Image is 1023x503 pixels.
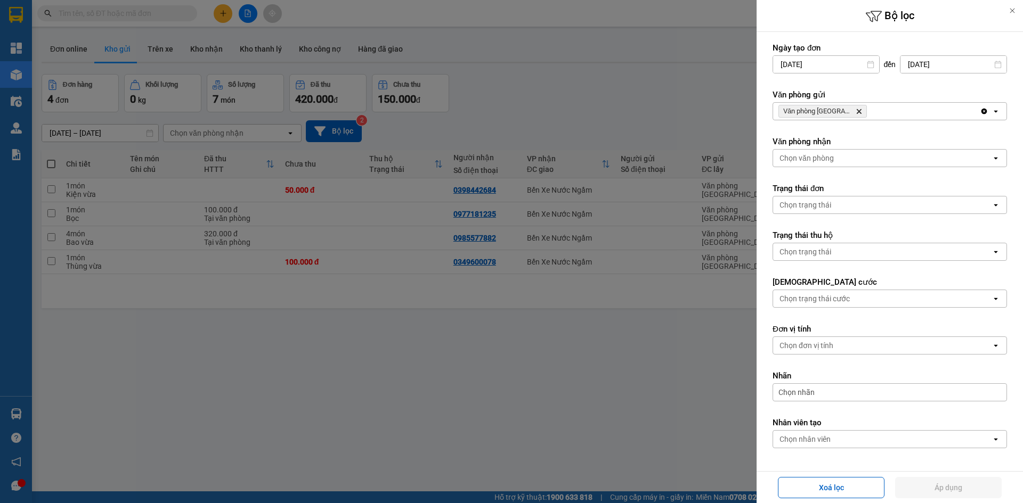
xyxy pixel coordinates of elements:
button: Áp dụng [895,477,1002,498]
svg: open [992,154,1000,162]
svg: open [992,341,1000,350]
svg: open [992,435,1000,443]
div: Chọn nhân viên [780,434,831,444]
label: Nhân viên tạo [773,417,1007,428]
label: Trạng thái đơn [773,183,1007,194]
svg: open [992,248,1000,256]
button: Xoá lọc [778,477,884,498]
svg: Delete [856,108,862,114]
span: Văn phòng Đà Nẵng, close by backspace [778,105,867,118]
label: Ngày tạo đơn [773,43,1007,53]
svg: open [992,294,1000,303]
svg: Clear all [980,107,988,116]
label: Nhãn [773,370,1007,381]
span: Văn phòng Đà Nẵng [783,107,851,116]
label: Trạng thái thu hộ [773,230,1007,241]
span: Chọn nhãn [778,387,815,398]
input: Select a date. [900,56,1006,73]
svg: open [992,201,1000,209]
div: Chọn trạng thái [780,246,831,257]
label: Văn phòng nhận [773,136,1007,147]
input: Selected Văn phòng Đà Nẵng. [869,106,870,117]
div: Chọn trạng thái [780,200,831,210]
span: đến [884,59,896,70]
div: Chọn trạng thái cước [780,293,850,304]
input: Select a date. [773,56,879,73]
div: Chọn văn phòng [780,153,834,163]
h6: Bộ lọc [757,8,1023,24]
svg: open [992,107,1000,116]
label: Đơn vị tính [773,324,1007,334]
label: Văn phòng gửi [773,89,1007,100]
div: Chọn đơn vị tính [780,340,833,351]
label: [DEMOGRAPHIC_DATA] cước [773,277,1007,287]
